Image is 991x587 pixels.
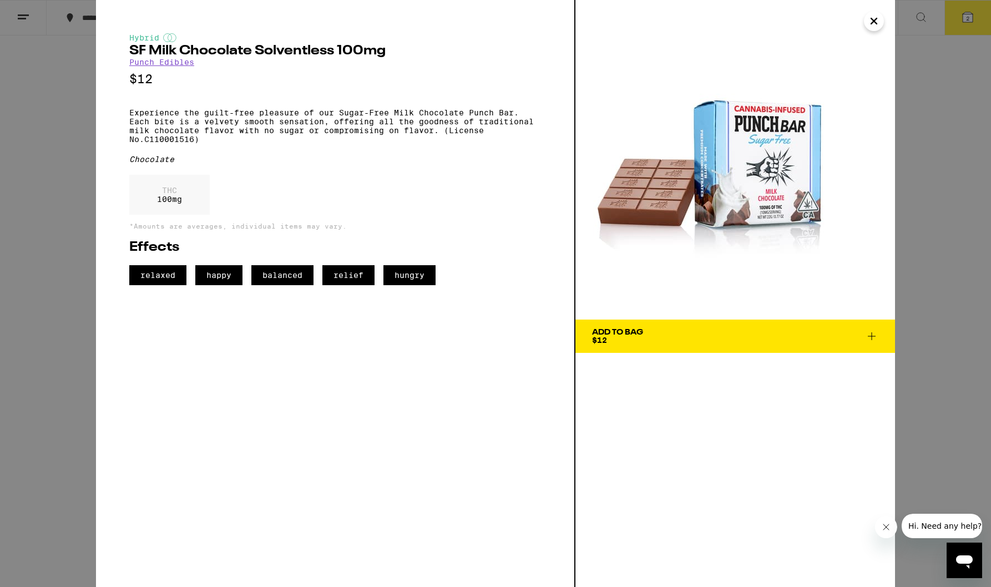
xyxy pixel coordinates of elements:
[864,11,884,31] button: Close
[129,241,541,254] h2: Effects
[163,33,176,42] img: hybridColor.svg
[157,186,182,195] p: THC
[383,265,436,285] span: hungry
[592,328,643,336] div: Add To Bag
[129,72,541,86] p: $12
[129,33,541,42] div: Hybrid
[947,543,982,578] iframe: Button to launch messaging window
[129,265,186,285] span: relaxed
[575,320,895,353] button: Add To Bag$12
[875,516,897,538] iframe: Close message
[322,265,375,285] span: relief
[129,175,210,215] div: 100 mg
[129,222,541,230] p: *Amounts are averages, individual items may vary.
[129,155,541,164] div: Chocolate
[251,265,314,285] span: balanced
[902,514,982,538] iframe: Message from company
[592,336,607,345] span: $12
[129,58,194,67] a: Punch Edibles
[129,44,541,58] h2: SF Milk Chocolate Solventless 100mg
[195,265,242,285] span: happy
[129,108,541,144] p: Experience the guilt-free pleasure of our Sugar-Free Milk Chocolate Punch Bar. Each bite is a vel...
